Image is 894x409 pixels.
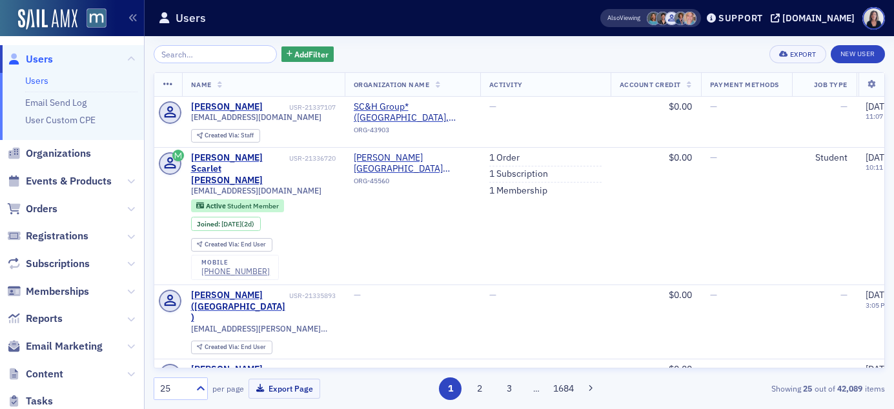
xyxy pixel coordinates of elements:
span: $0.00 [669,289,692,301]
img: SailAMX [86,8,107,28]
button: Export Page [249,379,320,399]
a: Organizations [7,146,91,161]
span: Viewing [607,14,640,23]
a: Email Send Log [25,97,86,108]
span: — [489,363,496,375]
div: Joined: 2025-09-27 00:00:00 [191,217,261,231]
span: [DATE] [866,289,892,301]
span: [EMAIL_ADDRESS][DOMAIN_NAME] [191,112,321,122]
div: USR-21335893 [289,292,336,300]
span: $0.00 [669,101,692,112]
a: View Homepage [77,8,107,30]
span: [DATE] [221,219,241,228]
button: AddFilter [281,46,334,63]
a: 1 Membership [489,185,547,197]
button: 2 [469,377,491,400]
span: Name [191,80,212,89]
span: — [489,289,496,301]
span: Joined : [197,220,221,228]
a: Email Marketing [7,339,103,354]
span: Justin Chase [665,12,678,25]
span: — [840,363,848,375]
div: Student [801,152,848,164]
img: SailAMX [18,9,77,30]
span: Account Credit [620,80,681,89]
div: Created Via: End User [191,341,272,354]
input: Search… [154,45,277,63]
button: Export [769,45,826,63]
a: Subscriptions [7,257,90,271]
span: [EMAIL_ADDRESS][DOMAIN_NAME] [191,186,321,195]
a: Memberships [7,284,89,299]
a: User Custom CPE [25,114,96,126]
span: — [840,289,848,301]
span: Add Filter [294,48,329,60]
div: ORG-45560 [354,177,471,190]
div: Showing out of items [650,383,885,394]
span: … [527,383,545,394]
div: USR-21337107 [265,103,336,112]
div: USR-21336720 [289,154,336,163]
a: [PHONE_NUMBER] [201,266,270,276]
a: 1 Subscription [489,168,548,180]
a: [PERSON_NAME] [191,101,263,113]
span: — [710,101,717,112]
span: — [710,289,717,301]
a: Users [25,75,48,86]
span: Chris Dougherty [674,12,687,25]
button: 1684 [552,377,574,400]
span: SC&H Group* (Sparks Glencoe, MD) [354,101,471,124]
div: Active: Active: Student Member [191,199,285,212]
span: Active [206,201,227,210]
span: Job Type [814,80,848,89]
div: Export [790,51,817,58]
a: Active Student Member [196,201,278,210]
div: Created Via: End User [191,238,272,252]
span: Activity [489,80,523,89]
span: Dee Sullivan [683,12,696,25]
span: $0.00 [669,363,692,375]
a: Tasks [7,394,53,408]
span: Tasks [26,394,53,408]
div: USR-21335655 [265,366,336,374]
a: 1 Order [489,152,520,164]
span: Orders [26,202,57,216]
div: Created Via: Staff [191,129,260,143]
span: Users [26,52,53,66]
span: Subscriptions [26,257,90,271]
label: per page [212,383,244,394]
span: — [710,152,717,163]
span: Created Via : [205,240,241,248]
span: $0.00 [669,152,692,163]
span: Memberships [26,284,89,299]
div: Also [607,14,620,22]
span: — [354,363,361,375]
a: SC&H Group* ([GEOGRAPHIC_DATA], [GEOGRAPHIC_DATA]) [354,101,471,124]
span: Howard Community College (Columbia, MD) [354,152,471,175]
div: Staff [205,132,254,139]
a: [PERSON_NAME] [191,364,263,375]
span: Reports [26,312,63,326]
button: [DOMAIN_NAME] [771,14,859,23]
a: [PERSON_NAME] ([GEOGRAPHIC_DATA]) [191,290,287,324]
span: — [840,101,848,112]
span: [DATE] [866,152,892,163]
time: 3:05 PM [866,301,890,310]
a: Content [7,367,63,381]
span: [DATE] [866,101,892,112]
div: ORG-43903 [354,126,471,139]
span: Content [26,367,63,381]
a: New User [831,45,885,63]
span: Created Via : [205,343,241,351]
span: Organizations [26,146,91,161]
span: Profile [862,7,885,30]
div: 25 [160,382,188,395]
span: Mary Beth Halpern [656,12,669,25]
div: [PERSON_NAME] Scarlet [PERSON_NAME] [191,152,287,186]
span: [EMAIL_ADDRESS][PERSON_NAME][DOMAIN_NAME] [191,324,336,334]
div: [DOMAIN_NAME] [782,12,855,24]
